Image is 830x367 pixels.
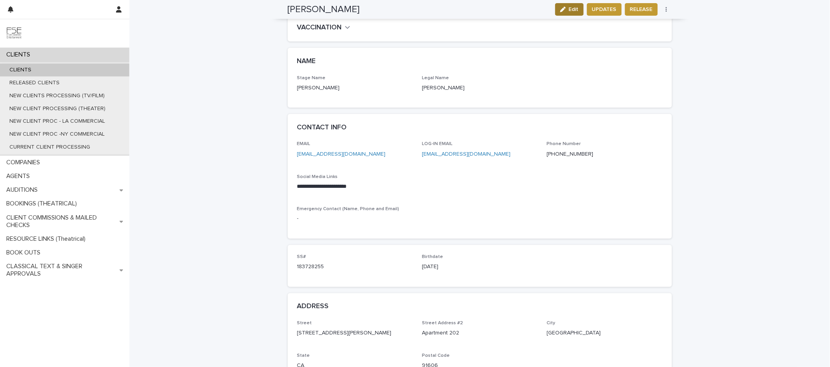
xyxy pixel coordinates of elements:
span: Phone Number [547,142,581,146]
p: 183728255 [297,263,413,271]
span: Street [297,321,312,326]
span: Emergency Contact (Name, Phone and Email) [297,207,400,211]
p: [GEOGRAPHIC_DATA] [547,329,663,338]
span: Birthdate [422,255,443,260]
p: COMPANIES [3,159,46,166]
span: Street Address #2 [422,321,463,326]
p: CURRENT CLIENT PROCESSING [3,144,96,151]
p: Apartment 202 [422,329,538,338]
p: NEW CLIENT PROCESSING (THEATER) [3,105,112,112]
span: Social Media Links [297,174,338,179]
p: [PERSON_NAME] [297,84,413,92]
button: VACCINATION [297,24,351,32]
p: NEW CLIENT PROC -NY COMMERCIAL [3,131,111,138]
span: Postal Code [422,354,450,358]
span: LOG-IN EMAIL [422,142,452,146]
p: CLASSICAL TEXT & SINGER APPROVALS [3,263,120,278]
h2: CONTACT INFO [297,124,347,132]
h2: VACCINATION [297,24,342,32]
a: [EMAIL_ADDRESS][DOMAIN_NAME] [422,151,510,157]
p: - [297,215,663,223]
img: 9JgRvJ3ETPGCJDhvPVA5 [6,25,22,41]
span: UPDATES [592,5,617,13]
span: State [297,354,310,358]
button: UPDATES [587,3,622,16]
p: [PERSON_NAME] [422,84,538,92]
a: [EMAIL_ADDRESS][DOMAIN_NAME] [297,151,386,157]
span: Stage Name [297,76,326,80]
span: SS# [297,255,306,260]
h2: NAME [297,57,316,66]
p: CLIENTS [3,51,36,58]
p: [DATE] [422,263,538,271]
span: RELEASE [630,5,653,13]
p: BOOKINGS (THEATRICAL) [3,200,83,207]
p: AUDITIONS [3,186,44,194]
span: EMAIL [297,142,311,146]
p: AGENTS [3,173,36,180]
span: Legal Name [422,76,449,80]
button: RELEASE [625,3,658,16]
p: CLIENT COMMISSIONS & MAILED CHECKS [3,214,120,229]
h2: [PERSON_NAME] [288,4,360,15]
p: RELEASED CLIENTS [3,80,66,86]
p: [STREET_ADDRESS][PERSON_NAME] [297,329,413,338]
span: Edit [569,7,579,12]
button: Edit [555,3,584,16]
a: [PHONE_NUMBER] [547,151,594,157]
p: BOOK OUTS [3,249,47,256]
p: RESOURCE LINKS (Theatrical) [3,235,92,243]
p: CLIENTS [3,67,38,73]
h2: ADDRESS [297,303,329,311]
p: NEW CLIENT PROC - LA COMMERCIAL [3,118,111,125]
span: City [547,321,556,326]
p: NEW CLIENTS PROCESSING (TV/FILM) [3,93,111,99]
